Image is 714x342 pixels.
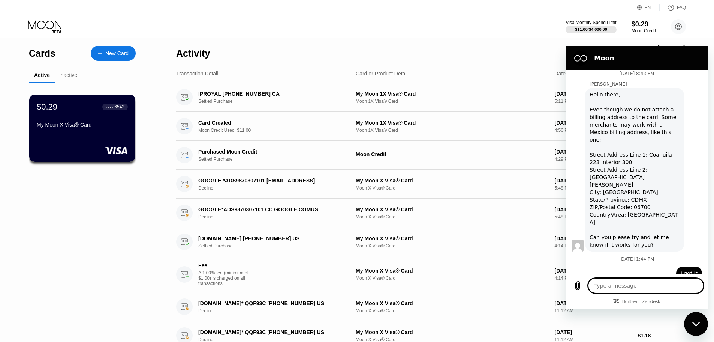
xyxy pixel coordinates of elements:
[555,308,632,313] div: 11:12 AM
[91,46,136,61] div: New Card
[198,91,344,97] div: IPROYAL [PHONE_NUMBER] CA
[555,300,632,306] div: [DATE]
[632,20,656,33] div: $0.29Moon Credit
[555,120,632,126] div: [DATE]
[176,112,686,141] div: Card CreatedMoon Credit Used: $11.00My Moon 1X Visa® CardMoon 1X Visa® Card[DATE]4:56 PM$11.00
[356,235,549,241] div: My Moon X Visa® Card
[105,50,129,57] div: New Card
[37,102,57,112] div: $0.29
[566,20,616,33] div: Visa Monthly Spend Limit$11.00/$4,000.00
[356,206,549,212] div: My Moon X Visa® Card
[555,178,632,184] div: [DATE]
[356,214,549,220] div: Moon X Visa® Card
[198,300,344,306] div: [DOMAIN_NAME]* QQF93C [PHONE_NUMBER] US
[176,292,686,321] div: [DOMAIN_NAME]* QQF93C [PHONE_NUMBER] USDeclineMy Moon X Visa® CardMoon X Visa® Card[DATE]11:12 AM...
[356,243,549,249] div: Moon X Visa® Card
[638,333,686,339] div: $1.18
[198,178,344,184] div: GOOGLE *ADS9870307101 [EMAIL_ADDRESS]
[29,95,135,162] div: $0.29● ● ● ●6542My Moon X Visa® Card
[34,72,50,78] div: Active
[555,276,632,281] div: 4:14 PM
[29,48,55,59] div: Cards
[114,104,124,110] div: 6542
[555,149,632,155] div: [DATE]
[59,72,77,78] div: Inactive
[356,99,549,104] div: Moon 1X Visa® Card
[555,235,632,241] div: [DATE]
[198,120,344,126] div: Card Created
[176,199,686,227] div: GOOGLE*ADS9870307101 CC GOOGLE.COMUSDeclineMy Moon X Visa® CardMoon X Visa® Card[DATE]5:48 PM$50.00
[356,151,549,157] div: Moon Credit
[106,106,113,108] div: ● ● ● ●
[37,122,128,128] div: My Moon X Visa® Card
[566,46,708,309] iframe: Messaging window
[356,128,549,133] div: Moon 1X Visa® Card
[176,71,218,77] div: Transaction Detail
[555,206,632,212] div: [DATE]
[198,128,355,133] div: Moon Credit Used: $11.00
[555,157,632,162] div: 4:29 PM
[356,185,549,191] div: Moon X Visa® Card
[198,270,254,286] div: A 1.00% fee (minimum of $1.00) is charged on all transactions
[198,157,355,162] div: Settled Purchase
[632,28,656,33] div: Moon Credit
[356,91,549,97] div: My Moon 1X Visa® Card
[356,300,549,306] div: My Moon X Visa® Card
[555,99,632,104] div: 5:11 PM
[176,256,686,292] div: FeeA 1.00% fee (minimum of $1.00) is charged on all transactionsMy Moon X Visa® CardMoon X Visa® ...
[198,329,344,335] div: [DOMAIN_NAME]* QQF93C [PHONE_NUMBER] US
[198,185,355,191] div: Decline
[645,5,651,10] div: EN
[555,185,632,191] div: 5:48 PM
[637,4,660,11] div: EN
[356,276,549,281] div: Moon X Visa® Card
[660,4,686,11] div: FAQ
[176,141,686,170] div: Purchased Moon CreditSettled PurchaseMoon Credit[DATE]4:29 PM$9.01
[555,71,584,77] div: Date & Time
[176,83,686,112] div: IPROYAL [PHONE_NUMBER] CASettled PurchaseMy Moon 1X Visa® CardMoon 1X Visa® Card[DATE]5:11 PM$11.00
[555,214,632,220] div: 5:48 PM
[566,20,616,25] div: Visa Monthly Spend Limit
[176,170,686,199] div: GOOGLE *ADS9870307101 [EMAIL_ADDRESS]DeclineMy Moon X Visa® CardMoon X Visa® Card[DATE]5:48 PM$50.00
[198,308,355,313] div: Decline
[555,243,632,249] div: 4:14 PM
[198,214,355,220] div: Decline
[356,308,549,313] div: Moon X Visa® Card
[198,262,251,268] div: Fee
[555,91,632,97] div: [DATE]
[198,243,355,249] div: Settled Purchase
[176,227,686,256] div: [DOMAIN_NAME] [PHONE_NUMBER] USSettled PurchaseMy Moon X Visa® CardMoon X Visa® Card[DATE]4:14 PM...
[198,235,344,241] div: [DOMAIN_NAME] [PHONE_NUMBER] US
[575,27,607,32] div: $11.00 / $4,000.00
[198,206,344,212] div: GOOGLE*ADS9870307101 CC GOOGLE.COMUS
[356,71,408,77] div: Card or Product Detail
[657,45,686,58] div: Export
[555,128,632,133] div: 4:56 PM
[198,99,355,104] div: Settled Purchase
[632,20,656,28] div: $0.29
[176,48,210,59] div: Activity
[555,268,632,274] div: [DATE]
[356,329,549,335] div: My Moon X Visa® Card
[198,149,344,155] div: Purchased Moon Credit
[356,268,549,274] div: My Moon X Visa® Card
[555,329,632,335] div: [DATE]
[356,178,549,184] div: My Moon X Visa® Card
[677,5,686,10] div: FAQ
[356,120,549,126] div: My Moon 1X Visa® Card
[684,312,708,336] iframe: Button to launch messaging window, conversation in progress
